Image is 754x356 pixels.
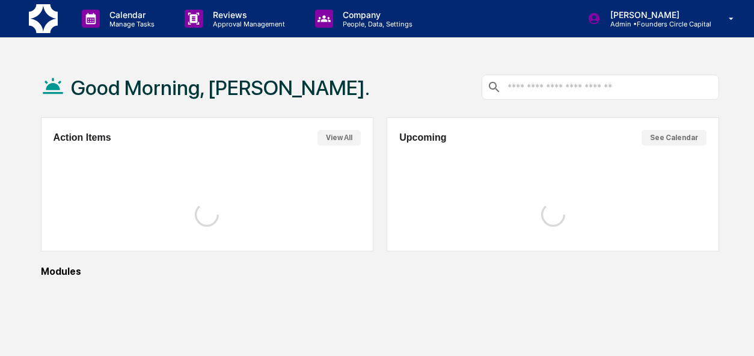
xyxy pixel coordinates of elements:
[601,10,711,20] p: [PERSON_NAME]
[333,20,418,28] p: People, Data, Settings
[203,20,291,28] p: Approval Management
[54,132,111,143] h2: Action Items
[100,10,161,20] p: Calendar
[642,130,706,146] button: See Calendar
[41,266,720,277] div: Modules
[71,76,370,100] h1: Good Morning, [PERSON_NAME].
[601,20,711,28] p: Admin • Founders Circle Capital
[333,10,418,20] p: Company
[317,130,361,146] button: View All
[203,10,291,20] p: Reviews
[399,132,446,143] h2: Upcoming
[29,4,58,33] img: logo
[100,20,161,28] p: Manage Tasks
